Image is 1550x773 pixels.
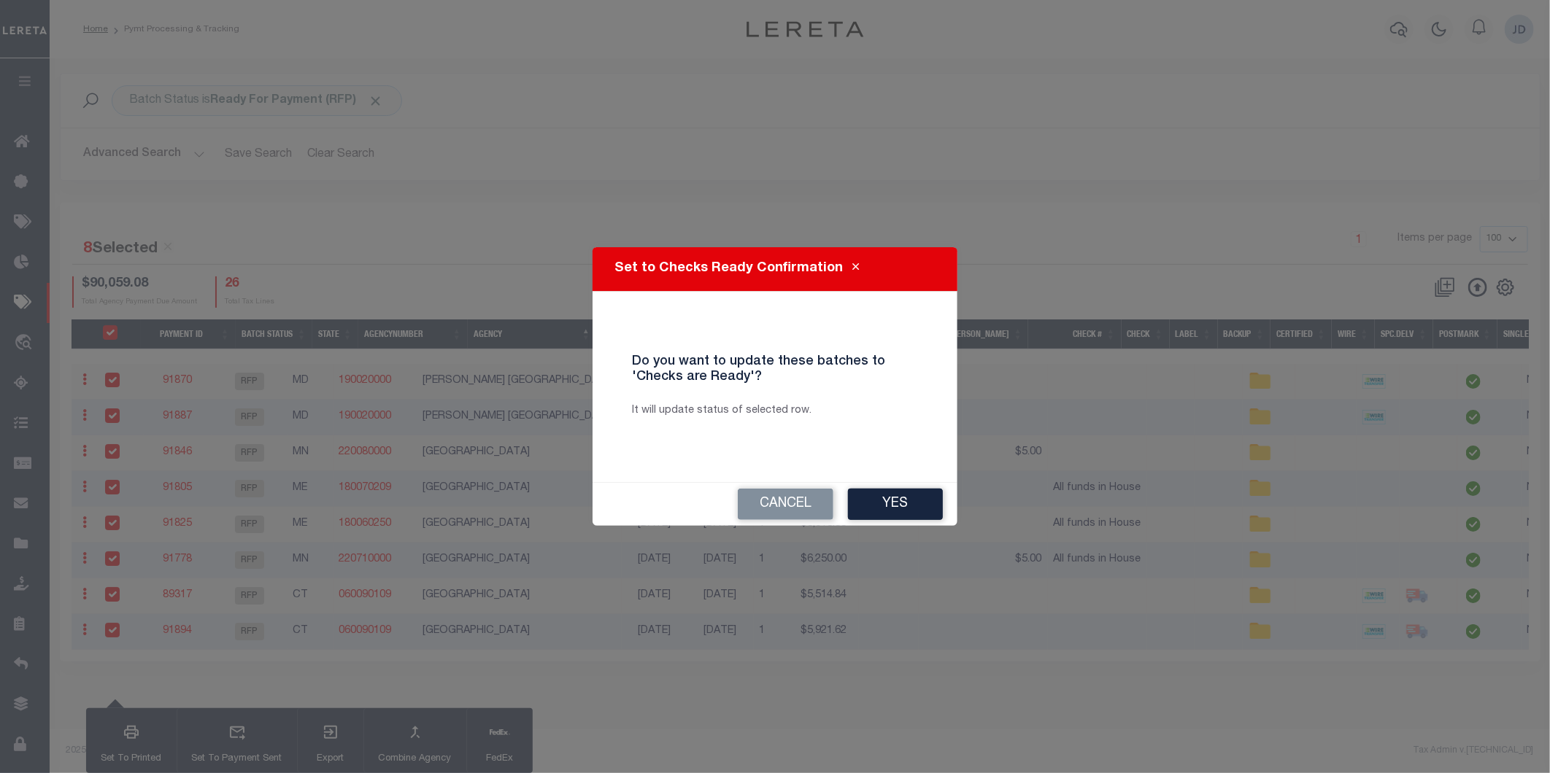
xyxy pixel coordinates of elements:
[848,489,943,520] button: Yes
[843,260,868,278] button: Close
[738,489,833,520] button: Cancel
[614,259,843,279] h5: Set to Checks Ready Confirmation
[621,403,929,419] p: It will update status of selected row.
[621,354,929,386] h4: Do you want to update these batches to 'Checks are Ready'?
